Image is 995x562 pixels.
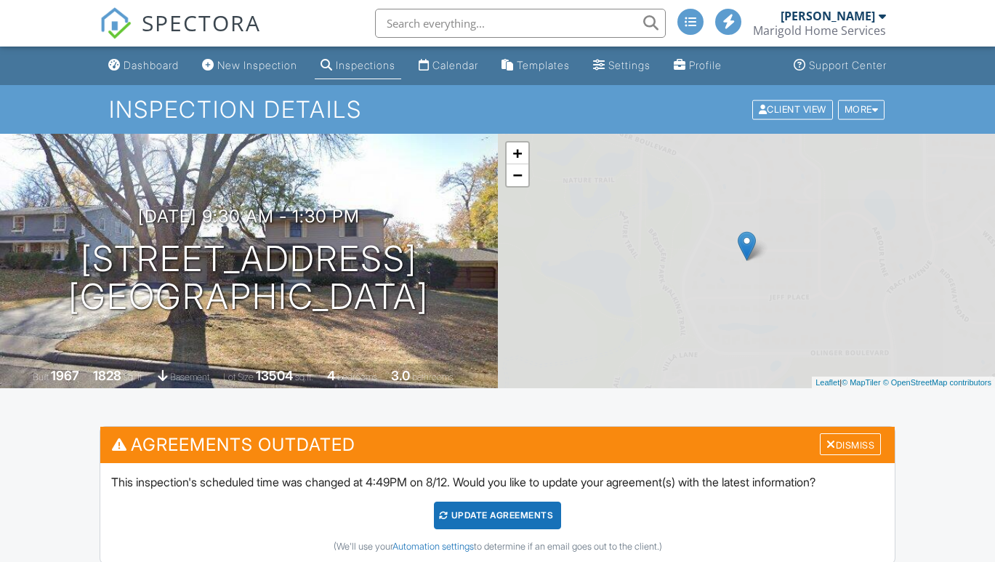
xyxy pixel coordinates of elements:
[842,378,881,387] a: © MapTiler
[809,59,887,71] div: Support Center
[337,372,377,382] span: bedrooms
[256,368,293,383] div: 13504
[507,164,528,186] a: Zoom out
[753,23,886,38] div: Marigold Home Services
[196,52,303,79] a: New Inspection
[100,20,261,50] a: SPECTORA
[668,52,728,79] a: Profile
[689,59,722,71] div: Profile
[838,100,885,119] div: More
[587,52,656,79] a: Settings
[883,378,991,387] a: © OpenStreetMap contributors
[33,372,49,382] span: Built
[295,372,313,382] span: sq.ft.
[507,142,528,164] a: Zoom in
[100,427,895,462] h3: Agreements Outdated
[752,100,833,119] div: Client View
[751,103,837,114] a: Client View
[434,502,561,529] div: Update Agreements
[124,59,179,71] div: Dashboard
[820,433,881,456] div: Dismiss
[111,541,884,553] div: (We'll use your to determine if an email goes out to the client.)
[138,206,360,226] h3: [DATE] 9:30 am - 1:30 pm
[336,59,395,71] div: Inspections
[327,368,335,383] div: 4
[109,97,887,122] h1: Inspection Details
[517,59,570,71] div: Templates
[812,377,995,389] div: |
[375,9,666,38] input: Search everything...
[124,372,144,382] span: sq. ft.
[223,372,254,382] span: Lot Size
[93,368,121,383] div: 1828
[608,59,650,71] div: Settings
[51,368,79,383] div: 1967
[102,52,185,79] a: Dashboard
[391,368,410,383] div: 3.0
[788,52,893,79] a: Support Center
[412,372,454,382] span: bathrooms
[170,372,209,382] span: basement
[781,9,875,23] div: [PERSON_NAME]
[432,59,478,71] div: Calendar
[142,7,261,38] span: SPECTORA
[217,59,297,71] div: New Inspection
[315,52,401,79] a: Inspections
[815,378,839,387] a: Leaflet
[68,240,429,317] h1: [STREET_ADDRESS] [GEOGRAPHIC_DATA]
[413,52,484,79] a: Calendar
[392,541,474,552] a: Automation settings
[100,7,132,39] img: The Best Home Inspection Software - Spectora
[496,52,576,79] a: Templates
